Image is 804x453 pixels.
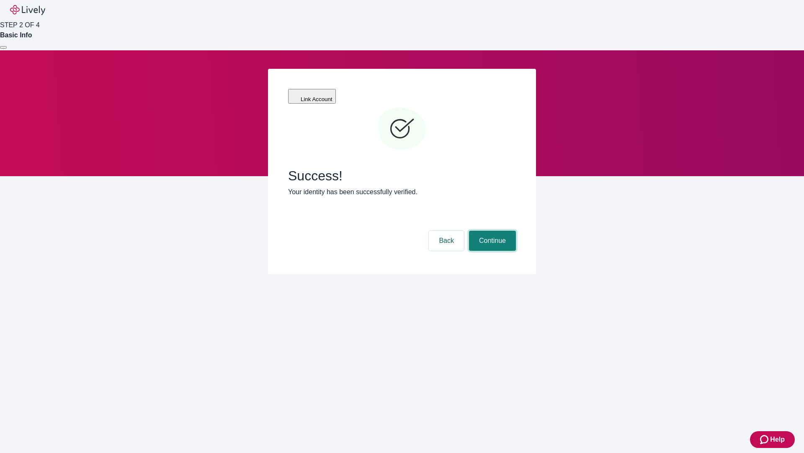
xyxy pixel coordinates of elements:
button: Link Account [288,89,336,104]
p: Your identity has been successfully verified. [288,187,516,197]
svg: Checkmark icon [377,104,427,154]
button: Continue [469,231,516,251]
span: Help [770,435,785,445]
button: Zendesk support iconHelp [750,431,795,448]
svg: Zendesk support icon [760,435,770,445]
button: Back [429,231,464,251]
span: Success! [288,168,516,184]
img: Lively [10,5,45,15]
